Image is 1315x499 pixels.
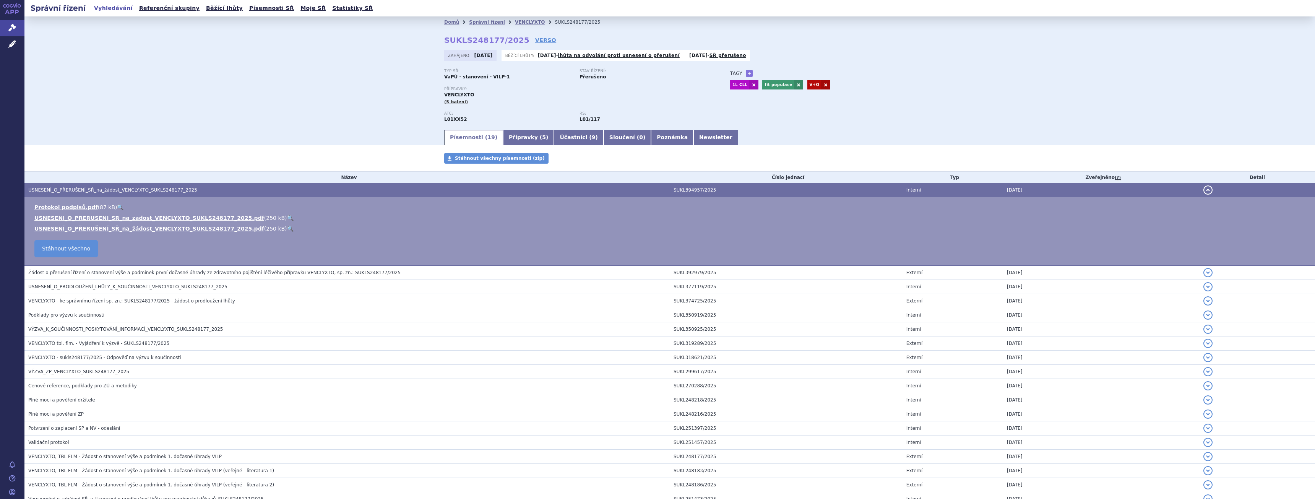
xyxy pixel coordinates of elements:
[538,53,556,58] strong: [DATE]
[604,130,651,145] a: Sloučení (0)
[28,397,95,403] span: Plné moci a pověření držitele
[28,440,69,445] span: Validační protokol
[1203,480,1213,489] button: detail
[28,369,129,374] span: VÝZVA_ZP_VENCLYXTO_SUKLS248177_2025
[906,454,922,459] span: Externí
[1203,381,1213,390] button: detail
[558,53,680,58] a: lhůta na odvolání proti usnesení o přerušení
[444,69,572,73] p: Typ SŘ:
[1203,353,1213,362] button: detail
[906,284,921,289] span: Interní
[670,183,903,197] td: SUKL394957/2025
[28,383,137,388] span: Cenové reference, podklady pro ZÚ a metodiky
[28,312,104,318] span: Podklady pro výzvu k součinnosti
[670,407,903,421] td: SUKL248216/2025
[505,52,536,59] span: Běžící lhůty:
[670,464,903,478] td: SUKL248183/2025
[538,52,680,59] p: -
[1203,310,1213,320] button: detail
[807,80,821,89] a: V+O
[906,426,921,431] span: Interní
[1003,351,1200,365] td: [DATE]
[746,70,753,77] a: +
[670,172,903,183] th: Číslo jednací
[28,468,274,473] span: VENCLYXTO, TBL FLM - Žádost o stanovení výše a podmínek 1. dočasné úhrady VILP (veřejné - literat...
[709,53,746,58] a: SŘ přerušeno
[1003,421,1200,436] td: [DATE]
[448,52,472,59] span: Zahájeno:
[580,69,707,73] p: Stav řízení:
[1003,379,1200,393] td: [DATE]
[639,134,643,140] span: 0
[1203,185,1213,195] button: detail
[266,226,285,232] span: 250 kB
[503,130,554,145] a: Přípravky (5)
[1203,282,1213,291] button: detail
[34,214,1307,222] li: ( )
[28,454,222,459] span: VENCLYXTO, TBL FLM - Žádost o stanovení výše a podmínek 1. dočasné úhrady VILP
[670,393,903,407] td: SUKL248218/2025
[34,204,98,210] a: Protokol podpisů.pdf
[444,87,715,91] p: Přípravky:
[670,436,903,450] td: SUKL251457/2025
[1003,322,1200,336] td: [DATE]
[1203,325,1213,334] button: detail
[906,411,921,417] span: Interní
[1003,436,1200,450] td: [DATE]
[204,3,245,13] a: Běžící lhůty
[1203,367,1213,376] button: detail
[670,322,903,336] td: SUKL350925/2025
[1203,424,1213,433] button: detail
[444,130,503,145] a: Písemnosti (19)
[330,3,375,13] a: Statistiky SŘ
[1003,265,1200,280] td: [DATE]
[1003,450,1200,464] td: [DATE]
[670,280,903,294] td: SUKL377119/2025
[455,156,545,161] span: Stáhnout všechny písemnosti (zip)
[906,298,922,304] span: Externí
[298,3,328,13] a: Moje SŘ
[906,355,922,360] span: Externí
[906,187,921,193] span: Interní
[1003,407,1200,421] td: [DATE]
[1203,466,1213,475] button: detail
[670,478,903,492] td: SUKL248186/2025
[689,52,746,59] p: -
[24,3,92,13] h2: Správní řízení
[287,215,294,221] a: 🔍
[1203,438,1213,447] button: detail
[444,99,468,104] span: (5 balení)
[247,3,296,13] a: Písemnosti SŘ
[1203,339,1213,348] button: detail
[906,468,922,473] span: Externí
[1203,452,1213,461] button: detail
[762,80,794,89] a: fit populace
[34,226,264,232] a: USNESENÍ_O_PŘERUŠENÍ_SŘ_na_žádost_VENCLYXTO_SUKLS248177_2025.pdf
[670,265,903,280] td: SUKL392979/2025
[287,226,294,232] a: 🔍
[903,172,1003,183] th: Typ
[555,16,610,28] li: SUKLS248177/2025
[906,312,921,318] span: Interní
[906,482,922,488] span: Externí
[1003,464,1200,478] td: [DATE]
[28,355,181,360] span: VENCLYXTO - sukls248177/2025 - Odpověď na výzvu k součinnosti
[1003,280,1200,294] td: [DATE]
[1003,183,1200,197] td: [DATE]
[906,341,922,346] span: Externí
[693,130,738,145] a: Newsletter
[444,74,510,80] strong: VaPÚ - stanovení - VILP-1
[34,215,264,221] a: USNESENI_O_PRERUSENI_SR_na_zadost_VENCLYXTO_SUKLS248177_2025.pdf
[730,80,749,89] a: 1L CLL
[1003,336,1200,351] td: [DATE]
[28,284,227,289] span: USNESENÍ_O_PRODLOUŽENÍ_LHŮTY_K_SOUČINNOSTI_VENCLYXTO_SUKLS248177_2025
[670,379,903,393] td: SUKL270288/2025
[469,20,505,25] a: Správní řízení
[730,69,742,78] h3: Tagy
[592,134,596,140] span: 9
[28,482,274,488] span: VENCLYXTO, TBL FLM - Žádost o stanovení výše a podmínek 1. dočasné úhrady VILP (veřejné - literat...
[906,440,921,445] span: Interní
[1003,172,1200,183] th: Zveřejněno
[92,3,135,13] a: Vyhledávání
[689,53,708,58] strong: [DATE]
